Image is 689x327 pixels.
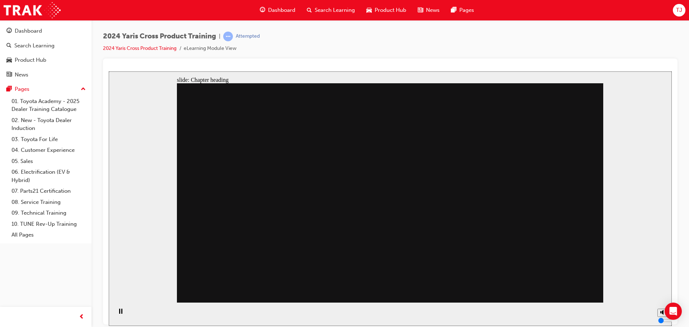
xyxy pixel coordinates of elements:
[254,3,301,18] a: guage-iconDashboard
[3,23,89,83] button: DashboardSearch LearningProduct HubNews
[260,6,265,15] span: guage-icon
[673,4,685,17] button: TJ
[15,71,28,79] div: News
[6,86,12,93] span: pages-icon
[315,6,355,14] span: Search Learning
[418,6,423,15] span: news-icon
[301,3,361,18] a: search-iconSearch Learning
[9,167,89,186] a: 06. Electrification (EV & Hybrid)
[223,32,233,41] span: learningRecordVerb_ATTEMPT-icon
[545,231,559,254] div: misc controls
[9,134,89,145] a: 03. Toyota For Life
[15,27,42,35] div: Dashboard
[9,145,89,156] a: 04. Customer Experience
[366,6,372,15] span: car-icon
[3,83,89,96] button: Pages
[9,229,89,240] a: All Pages
[6,43,11,49] span: search-icon
[6,57,12,64] span: car-icon
[4,2,61,18] img: Trak
[9,219,89,230] a: 10. TUNE Rev-Up Training
[445,3,480,18] a: pages-iconPages
[3,68,89,81] a: News
[184,45,236,53] li: eLearning Module View
[451,6,456,15] span: pages-icon
[81,85,86,94] span: up-icon
[3,24,89,38] a: Dashboard
[103,32,216,41] span: 2024 Yaris Cross Product Training
[9,197,89,208] a: 08. Service Training
[6,28,12,34] span: guage-icon
[9,96,89,115] a: 01. Toyota Academy - 2025 Dealer Training Catalogue
[4,237,16,249] button: Pause (Ctrl+Alt+P)
[15,85,29,93] div: Pages
[307,6,312,15] span: search-icon
[9,156,89,167] a: 05. Sales
[9,115,89,134] a: 02. New - Toyota Dealer Induction
[361,3,412,18] a: car-iconProduct Hub
[426,6,440,14] span: News
[9,186,89,197] a: 07. Parts21 Certification
[3,39,89,52] a: Search Learning
[549,237,560,246] button: Unmute (Ctrl+Alt+M)
[665,303,682,320] div: Open Intercom Messenger
[9,207,89,219] a: 09. Technical Training
[268,6,295,14] span: Dashboard
[676,6,682,14] span: TJ
[219,32,220,41] span: |
[236,33,260,40] div: Attempted
[79,313,84,322] span: prev-icon
[15,56,46,64] div: Product Hub
[459,6,474,14] span: Pages
[103,45,177,51] a: 2024 Yaris Cross Product Training
[3,53,89,67] a: Product Hub
[14,42,55,50] div: Search Learning
[4,231,16,254] div: playback controls
[549,246,596,252] input: volume
[375,6,406,14] span: Product Hub
[6,72,12,78] span: news-icon
[412,3,445,18] a: news-iconNews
